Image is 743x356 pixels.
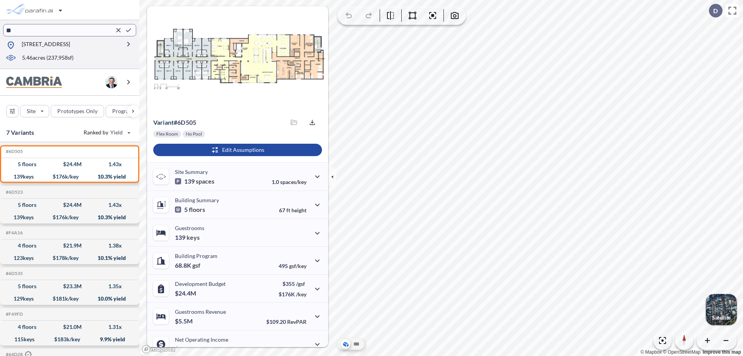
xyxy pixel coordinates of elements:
span: gsf [192,261,200,269]
h5: Click to copy the code [4,311,23,317]
p: 68.8K [175,261,200,269]
p: 45.0% [274,346,306,353]
span: height [291,207,306,213]
span: keys [187,234,200,241]
p: Site Summary [175,169,208,175]
p: D [713,7,718,14]
a: Mapbox homepage [142,345,176,354]
p: 139 [175,234,200,241]
p: Development Budget [175,280,226,287]
span: ft [286,207,290,213]
span: spaces/key [280,179,306,185]
button: Ranked by Yield [77,126,135,139]
a: Improve this map [703,349,741,355]
p: $24.4M [175,289,197,297]
span: RevPAR [287,318,306,325]
p: $109.20 [266,318,306,325]
p: Building Summary [175,197,219,203]
p: Flex Room [156,131,178,137]
p: # 6d505 [153,119,196,126]
button: Edit Assumptions [153,144,322,156]
span: Yield [110,129,123,136]
p: 67 [279,207,306,213]
p: 1.0 [272,179,306,185]
p: Building Program [175,253,217,259]
img: BrandImage [6,76,62,88]
button: Aerial View [341,339,350,349]
p: Prototypes Only [57,107,98,115]
span: /key [296,291,306,298]
h5: Click to copy the code [4,149,23,154]
p: $355 [279,280,306,287]
img: Switcher Image [706,294,737,325]
span: Variant [153,119,174,126]
h5: Click to copy the code [4,189,23,195]
p: 495 [279,263,306,269]
button: Site [20,105,49,117]
p: $2.5M [175,345,194,353]
p: $5.5M [175,317,194,325]
h5: Click to copy the code [4,271,23,276]
p: Guestrooms Revenue [175,308,226,315]
p: $176K [279,291,306,298]
span: spaces [196,177,214,185]
p: Program [112,107,134,115]
p: Guestrooms [175,225,204,231]
a: Mapbox [640,349,662,355]
button: Switcher ImageSatellite [706,294,737,325]
span: margin [289,346,306,353]
p: 5.46 acres ( 237,958 sf) [22,54,74,62]
p: Net Operating Income [175,336,228,343]
img: user logo [105,76,118,88]
p: No Pool [186,131,202,137]
button: Prototypes Only [51,105,104,117]
span: gsf/key [289,263,306,269]
p: [STREET_ADDRESS] [22,40,70,50]
a: OpenStreetMap [663,349,700,355]
span: /gsf [296,280,305,287]
button: Site Plan [352,339,361,349]
span: floors [189,206,205,213]
p: 5 [175,206,205,213]
p: 139 [175,177,214,185]
p: Satellite [712,315,731,321]
p: 7 Variants [6,128,34,137]
button: Program [106,105,147,117]
p: Edit Assumptions [222,146,264,154]
h5: Click to copy the code [4,230,23,236]
p: Site [27,107,36,115]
